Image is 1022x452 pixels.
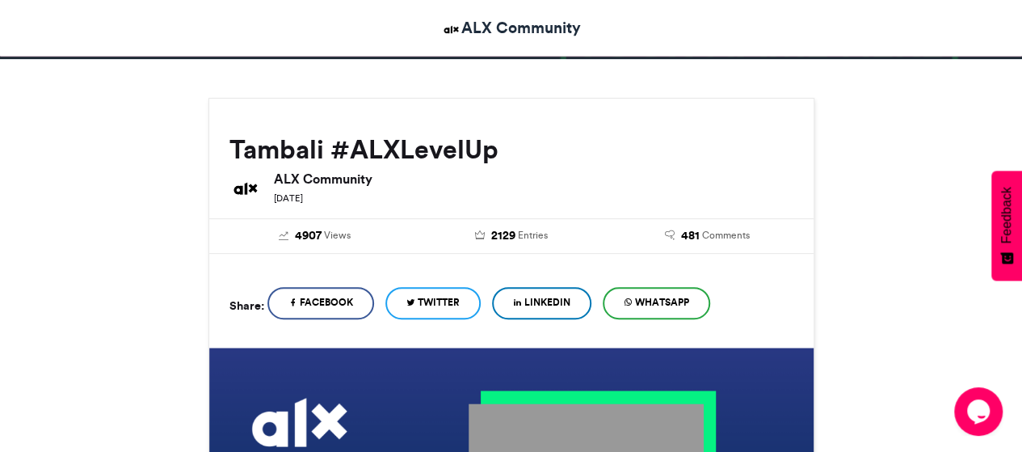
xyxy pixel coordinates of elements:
[621,227,793,245] a: 481 Comments
[441,19,461,40] img: ALX Community
[418,295,460,310] span: Twitter
[999,187,1014,243] span: Feedback
[492,287,591,319] a: LinkedIn
[229,172,262,205] img: ALX Community
[441,16,581,40] a: ALX Community
[635,295,689,310] span: WhatsApp
[385,287,481,319] a: Twitter
[267,287,374,319] a: Facebook
[229,227,402,245] a: 4907 Views
[274,192,303,204] small: [DATE]
[300,295,353,310] span: Facebook
[324,228,351,243] span: Views
[295,227,322,245] span: 4907
[517,228,547,243] span: Entries
[274,172,793,185] h6: ALX Community
[229,135,793,164] h2: Tambali #ALXLevelUp
[425,227,597,245] a: 2129 Entries
[702,228,750,243] span: Comments
[954,387,1006,436] iframe: chat widget
[681,227,700,245] span: 481
[603,287,710,319] a: WhatsApp
[229,295,264,316] h5: Share:
[991,171,1022,281] button: Feedback - Show survey
[490,227,515,245] span: 2129
[524,295,570,310] span: LinkedIn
